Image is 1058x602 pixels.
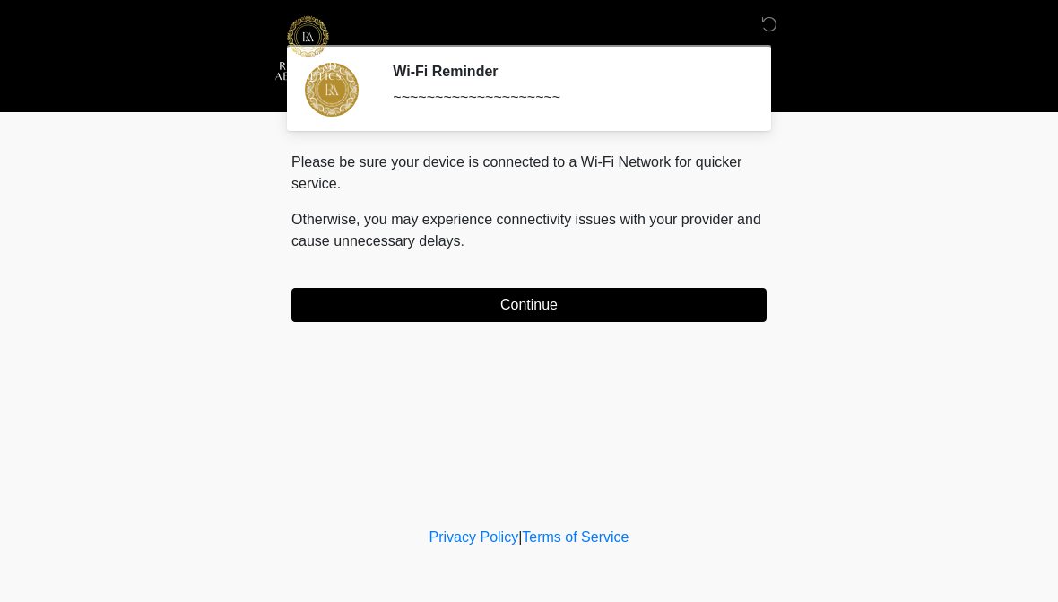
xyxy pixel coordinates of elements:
[393,87,740,109] div: ~~~~~~~~~~~~~~~~~~~~
[461,233,464,249] span: .
[291,288,767,322] button: Continue
[429,529,519,545] a: Privacy Policy
[273,13,343,83] img: Richland Aesthetics Logo
[291,209,767,252] p: Otherwise, you may experience connectivity issues with your provider and cause unnecessary delays
[291,152,767,195] p: Please be sure your device is connected to a Wi-Fi Network for quicker service.
[518,529,522,545] a: |
[522,529,629,545] a: Terms of Service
